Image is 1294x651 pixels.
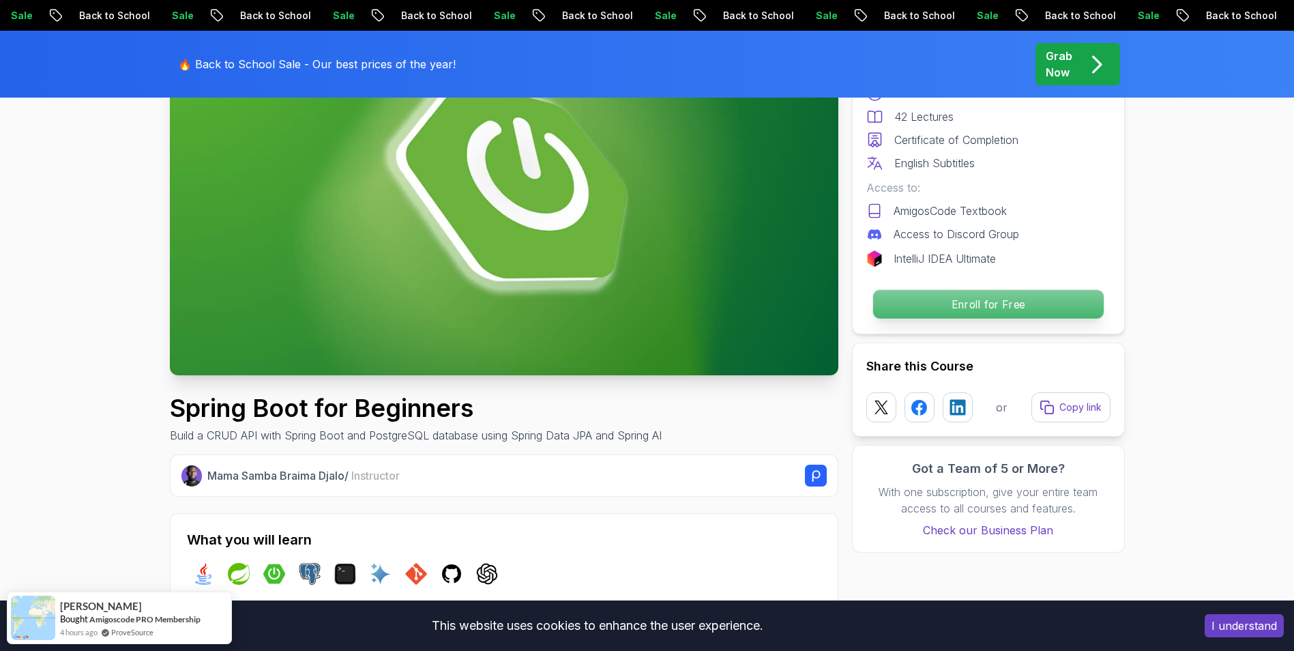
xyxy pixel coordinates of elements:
img: spring-boot logo [263,563,285,585]
p: Back to School [1020,9,1113,23]
button: Accept cookies [1205,614,1284,637]
p: Sale [308,9,351,23]
p: Sale [147,9,190,23]
span: 4 hours ago [60,626,98,638]
h2: Share this Course [866,357,1111,376]
p: 42 Lectures [894,108,954,125]
a: Check our Business Plan [866,522,1111,538]
img: chatgpt logo [476,563,498,585]
h1: Spring Boot for Beginners [170,394,662,422]
img: ai logo [370,563,392,585]
img: provesource social proof notification image [11,596,55,640]
span: Bought [60,613,88,624]
a: ProveSource [111,626,153,638]
img: git logo [405,563,427,585]
p: English Subtitles [894,155,975,171]
p: Back to School [215,9,308,23]
button: Copy link [1031,392,1111,422]
p: With one subscription, give your entire team access to all courses and features. [866,484,1111,517]
p: Back to School [1181,9,1274,23]
span: Instructor [351,469,400,482]
img: postgres logo [299,563,321,585]
p: Sale [630,9,673,23]
img: Nelson Djalo [181,465,203,487]
p: AmigosCode Textbook [894,203,1007,219]
h3: Got a Team of 5 or More? [866,459,1111,478]
img: spring logo [228,563,250,585]
img: terminal logo [334,563,356,585]
a: Amigoscode PRO Membership [89,613,201,625]
p: Sale [1113,9,1156,23]
p: Back to School [54,9,147,23]
span: [PERSON_NAME] [60,601,142,612]
h2: What you will learn [187,530,821,549]
p: Sale [469,9,512,23]
p: Build a CRUD API with Spring Boot and PostgreSQL database using Spring Data JPA and Spring AI [170,427,662,444]
img: jetbrains logo [866,250,883,267]
p: IntelliJ IDEA Ultimate [894,250,996,267]
p: Enroll for Free [872,290,1103,319]
button: Enroll for Free [872,289,1104,319]
p: Copy link [1059,401,1102,414]
p: Sale [952,9,995,23]
p: Back to School [537,9,630,23]
div: This website uses cookies to enhance the user experience. [10,611,1184,641]
p: Access to: [866,179,1111,196]
p: Back to School [698,9,791,23]
p: Back to School [859,9,952,23]
p: or [996,399,1008,416]
img: github logo [441,563,462,585]
img: java logo [192,563,214,585]
p: Grab Now [1046,48,1072,81]
p: Back to School [376,9,469,23]
p: Certificate of Completion [894,132,1018,148]
p: 🔥 Back to School Sale - Our best prices of the year! [178,56,456,72]
p: Sale [791,9,834,23]
p: Mama Samba Braima Djalo / [207,467,400,484]
p: Access to Discord Group [894,226,1019,242]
